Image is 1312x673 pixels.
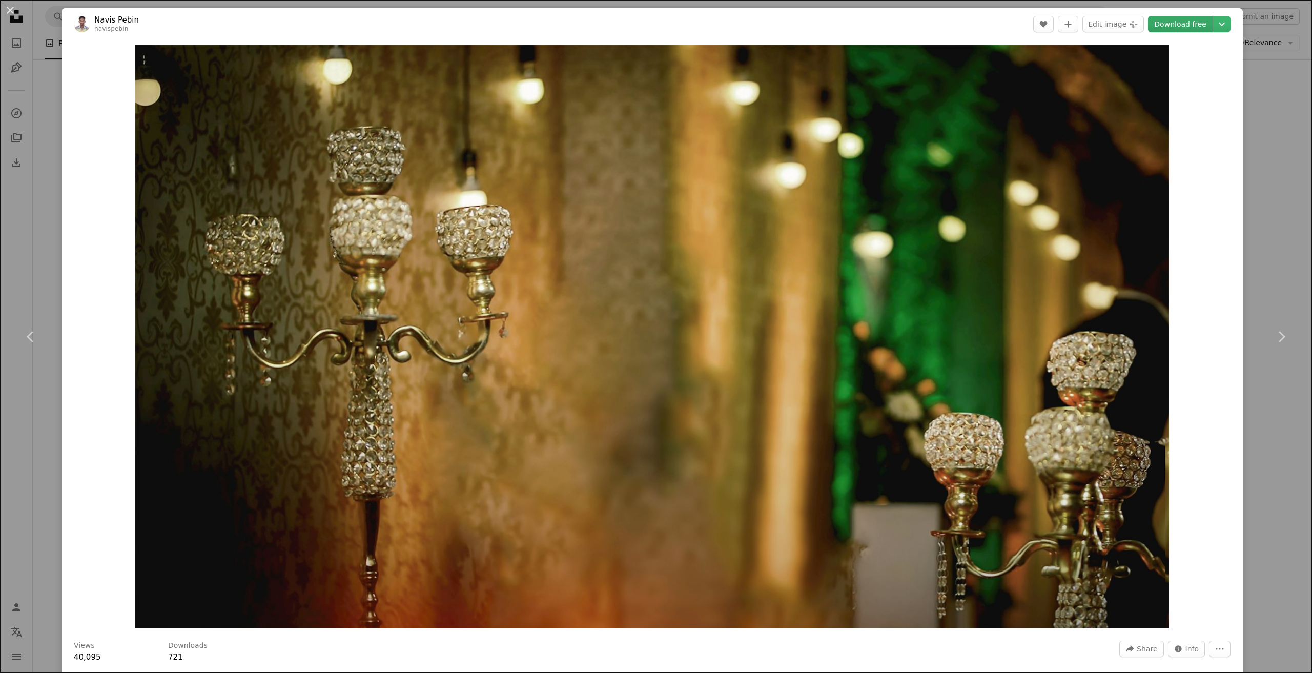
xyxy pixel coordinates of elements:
a: Download free [1148,16,1213,32]
h3: Views [74,641,95,651]
button: Stats about this image [1168,641,1205,657]
span: Share [1137,641,1157,657]
a: Navis Pebin [94,15,139,25]
button: Edit image [1082,16,1144,32]
button: Zoom in on this image [135,45,1169,628]
span: 721 [168,652,183,662]
span: Info [1185,641,1199,657]
button: Choose download size [1213,16,1231,32]
img: Go to Navis Pebin's profile [74,16,90,32]
button: Add to Collection [1058,16,1078,32]
button: More Actions [1209,641,1231,657]
button: Like [1033,16,1054,32]
a: Next [1250,288,1312,386]
button: Share this image [1119,641,1163,657]
h3: Downloads [168,641,208,651]
span: 40,095 [74,652,101,662]
a: navispebin [94,25,128,32]
img: a couple of candles that are on a table [135,45,1169,628]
